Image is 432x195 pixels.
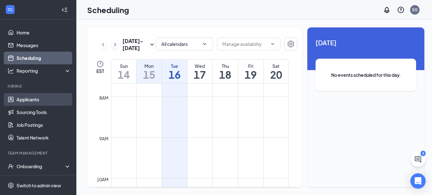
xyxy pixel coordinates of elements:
svg: SmallChevronDown [148,41,156,48]
a: September 16, 2025 [162,60,187,83]
div: Switch to admin view [17,182,61,189]
svg: ChatActive [414,155,422,163]
a: Home [17,26,71,39]
svg: QuestionInfo [397,6,405,14]
div: Open Intercom Messenger [410,173,426,189]
div: 8am [98,94,110,101]
svg: Clock [96,60,104,68]
a: Job Postings [17,119,71,131]
svg: UserCheck [8,163,14,170]
div: 4 [421,151,426,156]
svg: Notifications [383,6,391,14]
div: Wed [187,63,213,69]
a: Sourcing Tools [17,106,71,119]
a: September 17, 2025 [187,60,213,83]
a: Settings [284,38,297,52]
button: ChevronLeft [100,40,107,49]
button: ChatActive [410,152,426,167]
div: Sun [111,63,136,69]
span: [DATE] [316,38,416,47]
h1: 17 [187,69,213,80]
div: Team Management [8,150,70,156]
svg: Settings [8,182,14,189]
h1: Scheduling [87,4,129,15]
div: Sat [264,63,289,69]
div: SG [412,7,418,12]
div: 9am [98,135,110,142]
div: Onboarding [17,163,66,170]
a: Applicants [17,93,71,106]
h1: 19 [238,69,263,80]
a: Team [17,173,71,185]
button: Settings [284,38,297,50]
svg: ChevronDown [201,41,208,47]
div: Fri [238,63,263,69]
svg: ChevronRight [112,41,118,48]
div: Reporting [17,68,71,74]
a: September 15, 2025 [136,60,162,83]
div: Hiring [8,83,70,89]
button: ChevronRight [112,40,119,49]
svg: ChevronDown [270,41,275,47]
svg: Analysis [8,68,14,74]
input: Manage availability [222,40,268,47]
a: September 18, 2025 [213,60,238,83]
span: No events scheduled for this day. [328,71,403,78]
h3: [DATE] - [DATE] [122,38,148,52]
svg: Settings [287,40,295,48]
button: All calendarsChevronDown [156,38,213,50]
a: September 14, 2025 [111,60,136,83]
a: Messages [17,39,71,52]
div: Tue [162,63,187,69]
a: September 20, 2025 [264,60,289,83]
div: 10am [95,176,110,183]
a: Talent Network [17,131,71,144]
a: Scheduling [17,52,71,64]
h1: 20 [264,69,289,80]
div: Thu [213,63,238,69]
h1: 16 [162,69,187,80]
svg: Collapse [61,7,68,13]
div: Mon [136,63,162,69]
a: September 19, 2025 [238,60,263,83]
svg: ChevronLeft [100,41,106,48]
h1: 18 [213,69,238,80]
h1: 15 [136,69,162,80]
svg: WorkstreamLogo [7,6,13,13]
h1: 14 [111,69,136,80]
span: EST [96,68,104,74]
